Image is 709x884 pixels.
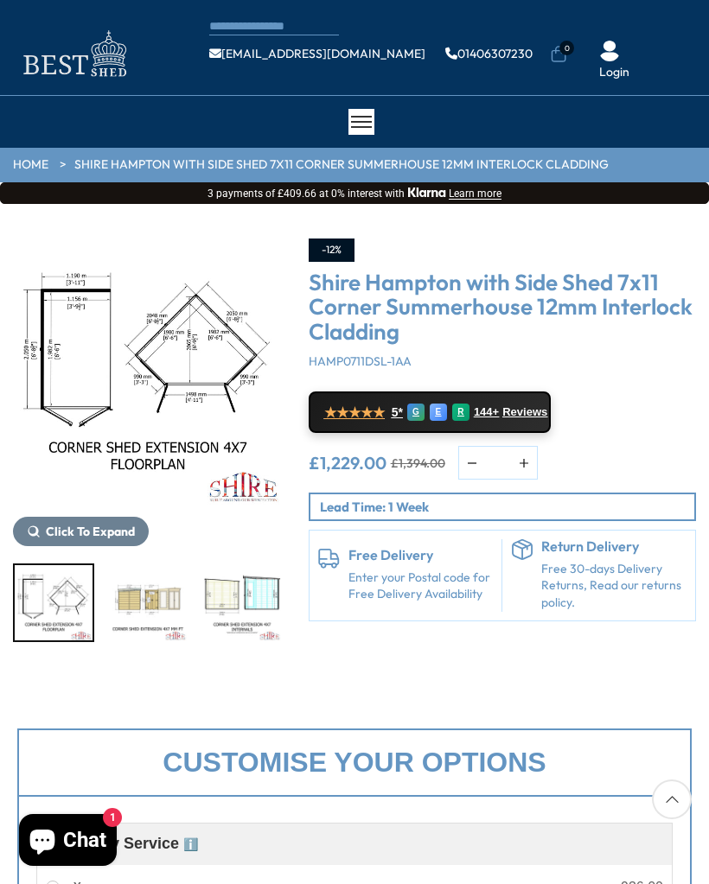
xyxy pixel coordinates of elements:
[550,46,567,63] a: 0
[13,563,94,642] div: 2 / 11
[209,48,425,60] a: [EMAIL_ADDRESS][DOMAIN_NAME]
[430,404,447,421] div: E
[391,457,445,469] del: £1,394.00
[541,539,687,555] h6: Return Delivery
[320,498,694,516] p: Lead Time: 1 Week
[46,524,135,539] span: Click To Expand
[109,565,187,640] img: CornerShedExtension4x7MMFT_4badf77e-7433-4132-8b8e-558312bdf00f_200x200.jpg
[309,238,354,262] div: -12%
[309,270,696,345] h3: Shire Hampton with Side Shed 7x11 Corner Summerhouse 12mm Interlock Cladding
[13,26,134,82] img: logo
[599,64,629,81] a: Login
[348,569,494,603] a: Enter your Postal code for Free Delivery Availability
[324,404,385,421] span: ★★★★★
[14,814,122,870] inbox-online-store-chat: Shopify online store chat
[452,404,469,421] div: R
[15,565,93,640] img: CornerShedExtension4x7withbuildingHAMPTONFLOORPLAN_41ca5e79-3df9-485f-abc2-bba27f437d4d_200x200.jpg
[309,391,551,433] a: ★★★★★ 5* G E R 144+ Reviews
[559,41,574,55] span: 0
[348,548,494,563] h6: Free Delivery
[201,563,283,642] div: 4 / 11
[13,517,149,546] button: Click To Expand
[309,455,386,472] ins: £1,229.00
[13,156,48,174] a: HOME
[445,48,533,60] a: 01406307230
[17,728,692,797] div: Customise your options
[203,565,281,640] img: CornerShedExtension4x7withbuildingINTERNALS_4a914441-734e-4b7c-949c-1b483712c585_200x200.jpg
[407,404,425,421] div: G
[13,238,283,546] div: 2 / 11
[183,837,198,851] span: ℹ️
[107,563,188,642] div: 3 / 11
[46,835,198,852] span: Assembly Service
[13,238,283,508] img: Shire Hampton with Side Shed 7x11 Corner Summerhouse 12mm Interlock Cladding - Best Shed
[502,405,547,419] span: Reviews
[541,561,687,612] p: Free 30-days Delivery Returns, Read our returns policy.
[474,405,499,419] span: 144+
[599,41,620,61] img: User Icon
[309,353,412,369] span: HAMP0711DSL-1AA
[74,156,609,174] a: Shire Hampton with Side Shed 7x11 Corner Summerhouse 12mm Interlock Cladding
